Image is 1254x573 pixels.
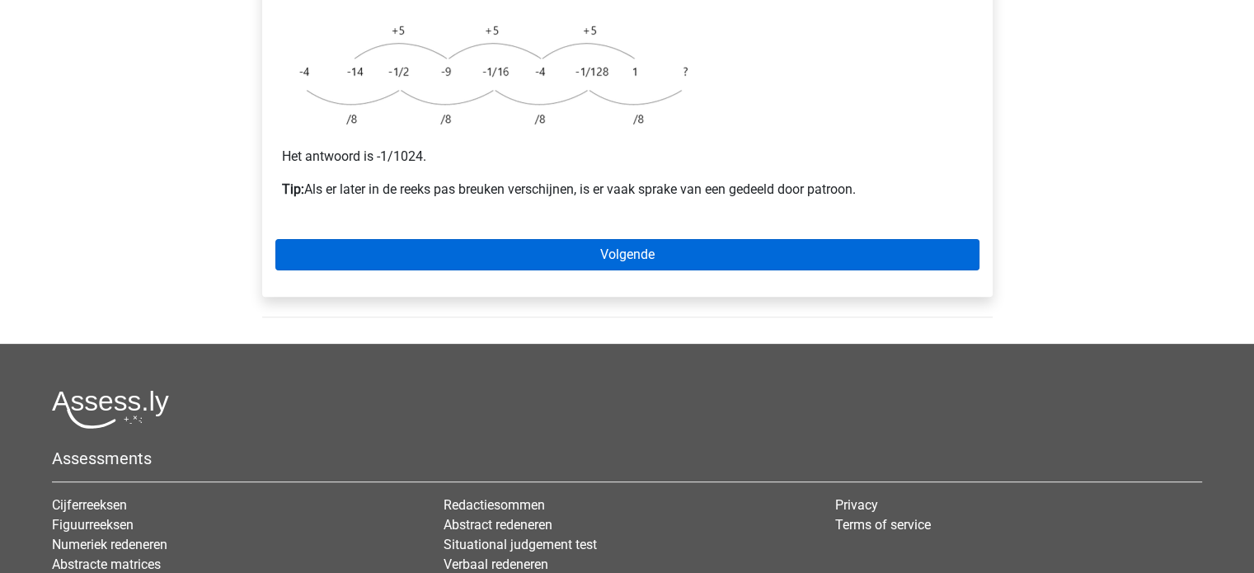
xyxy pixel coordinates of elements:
[835,497,878,513] a: Privacy
[444,537,597,552] a: Situational judgement test
[282,181,304,197] b: Tip:
[52,497,127,513] a: Cijferreeksen
[52,517,134,533] a: Figuurreeksen
[444,497,545,513] a: Redactiesommen
[282,147,973,167] p: Het antwoord is -1/1024.
[52,449,1202,468] h5: Assessments
[282,180,973,200] p: Als er later in de reeks pas breuken verschijnen, is er vaak sprake van een gedeeld door patroon.
[52,537,167,552] a: Numeriek redeneren
[52,390,169,429] img: Assessly logo
[444,557,548,572] a: Verbaal redeneren
[282,16,694,134] img: Intertwinging_example_2_2.png
[835,517,931,533] a: Terms of service
[444,517,552,533] a: Abstract redeneren
[275,239,979,270] a: Volgende
[52,557,161,572] a: Abstracte matrices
